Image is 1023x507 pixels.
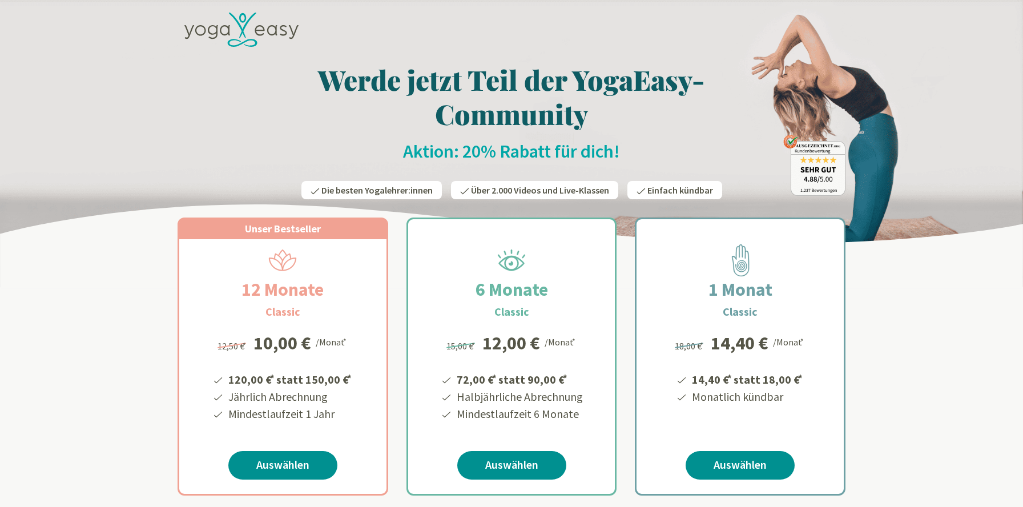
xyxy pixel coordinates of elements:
li: 72,00 € statt 90,00 € [455,369,583,388]
div: 12,00 € [482,334,540,352]
li: Mindestlaufzeit 1 Jahr [227,405,353,422]
span: Die besten Yogalehrer:innen [321,184,433,196]
h2: 1 Monat [681,276,800,303]
a: Auswählen [228,451,337,480]
span: Einfach kündbar [647,184,713,196]
h3: Classic [494,303,529,320]
h2: Aktion: 20% Rabatt für dich! [178,140,845,163]
h2: 6 Monate [448,276,575,303]
span: Unser Bestseller [245,222,321,235]
h1: Werde jetzt Teil der YogaEasy-Community [178,62,845,131]
li: Mindestlaufzeit 6 Monate [455,405,583,422]
img: ausgezeichnet_badge.png [783,135,845,196]
a: Auswählen [686,451,795,480]
li: Monatlich kündbar [690,388,804,405]
div: 14,40 € [711,334,768,352]
div: /Monat [545,334,577,349]
span: 15,00 € [446,340,477,352]
span: 12,50 € [218,340,248,352]
h3: Classic [723,303,758,320]
span: Über 2.000 Videos und Live-Klassen [471,184,609,196]
li: 120,00 € statt 150,00 € [227,369,353,388]
span: 18,00 € [675,340,705,352]
li: Jährlich Abrechnung [227,388,353,405]
h2: 12 Monate [214,276,351,303]
div: /Monat [316,334,348,349]
div: /Monat [773,334,805,349]
li: 14,40 € statt 18,00 € [690,369,804,388]
h3: Classic [265,303,300,320]
li: Halbjährliche Abrechnung [455,388,583,405]
div: 10,00 € [253,334,311,352]
a: Auswählen [457,451,566,480]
